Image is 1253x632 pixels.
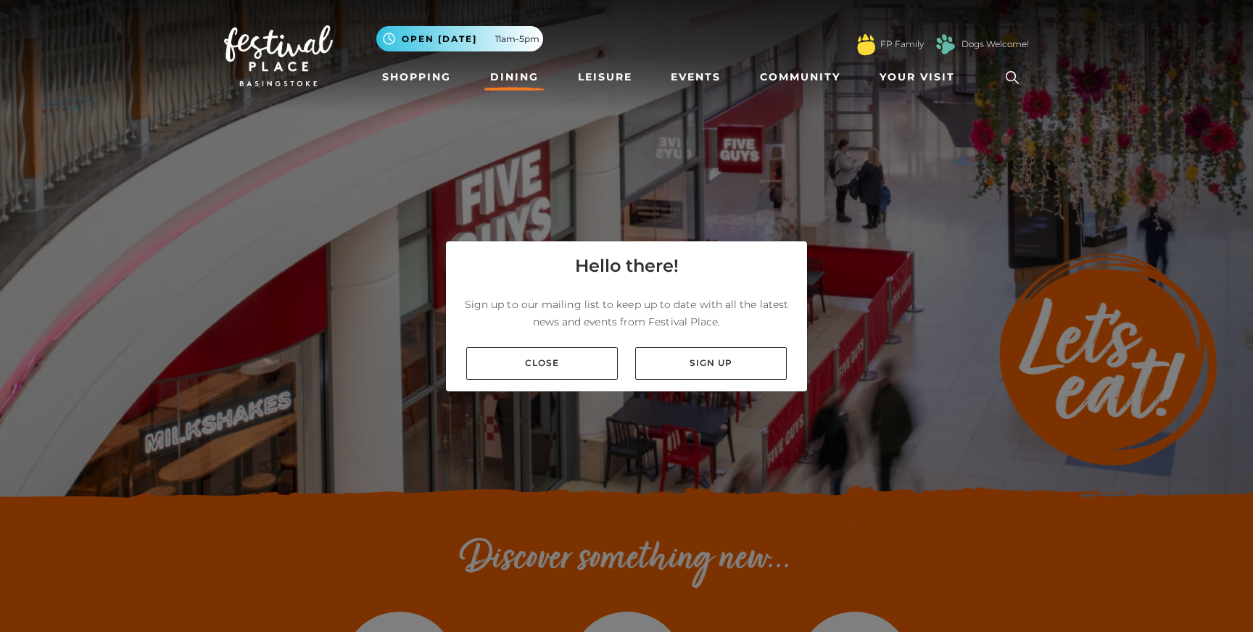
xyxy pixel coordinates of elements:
[402,33,477,46] span: Open [DATE]
[376,64,457,91] a: Shopping
[635,347,787,380] a: Sign up
[880,38,924,51] a: FP Family
[458,296,795,330] p: Sign up to our mailing list to keep up to date with all the latest news and events from Festival ...
[484,64,545,91] a: Dining
[495,33,539,46] span: 11am-5pm
[575,253,679,279] h4: Hello there!
[224,25,333,86] img: Festival Place Logo
[754,64,846,91] a: Community
[874,64,968,91] a: Your Visit
[466,347,618,380] a: Close
[572,64,638,91] a: Leisure
[665,64,727,91] a: Events
[880,70,955,85] span: Your Visit
[376,26,543,51] button: Open [DATE] 11am-5pm
[962,38,1029,51] a: Dogs Welcome!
